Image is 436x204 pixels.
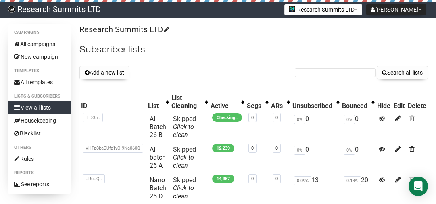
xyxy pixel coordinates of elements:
a: Click to clean [173,123,194,139]
a: Nano Batch 25 D [150,176,166,200]
span: 12,239 [212,144,234,152]
th: Bounced: No sort applied, activate to apply an ascending sort [340,92,376,112]
span: Skipped [173,146,196,169]
a: See reports [8,178,71,191]
li: Templates [8,66,71,76]
span: Skipped [173,115,196,139]
span: 0% [344,115,355,124]
td: 0 [340,112,376,142]
a: Housekeeping [8,114,71,127]
a: Blacklist [8,127,71,140]
button: Add a new list [79,66,129,79]
td: 0 [291,112,340,142]
a: New campaign [8,50,71,63]
th: ARs: No sort applied, activate to apply an ascending sort [269,92,291,112]
span: rEDG5.. [83,113,103,122]
li: Lists & subscribers [8,92,71,101]
a: AI batch 26 A [150,146,166,169]
span: 0.13% [344,176,361,185]
div: Open Intercom Messenger [409,177,428,196]
h2: Subscriber lists [79,42,428,57]
span: 0% [344,146,355,155]
div: Delete [408,102,426,110]
th: Unsubscribed: No sort applied, activate to apply an ascending sort [291,92,340,112]
div: ARs [271,102,283,110]
span: URuUQ.. [83,174,105,183]
div: Bounced [342,102,367,110]
th: Segs: No sort applied, activate to apply an ascending sort [245,92,269,112]
div: ID [81,102,145,110]
span: 0.09% [294,176,311,185]
li: Campaigns [8,28,71,37]
span: Checking.. [212,113,242,122]
button: [PERSON_NAME] [366,4,426,15]
a: Rules [8,152,71,165]
a: View all lists [8,101,71,114]
td: 0 [291,142,340,173]
th: Active: No sort applied, activate to apply an ascending sort [209,92,245,112]
a: 0 [251,115,254,120]
div: List [148,102,162,110]
span: VHTp8kaSUfz1vOl9Na060Q [83,144,143,153]
li: Reports [8,168,71,178]
a: 0 [251,176,254,181]
span: 0% [294,115,305,124]
span: Skipped [173,176,196,200]
td: 20 [340,173,376,204]
a: All templates [8,76,71,89]
img: 2.jpg [289,6,295,12]
li: Others [8,143,71,152]
span: 14,957 [212,175,234,183]
a: Click to clean [173,184,194,200]
a: 0 [275,176,278,181]
th: Delete: No sort applied, sorting is disabled [406,92,428,112]
a: 0 [275,115,278,120]
th: List Cleaning: No sort applied, activate to apply an ascending sort [170,92,209,112]
div: Segs [247,102,261,110]
div: List Cleaning [171,94,201,110]
th: List: No sort applied, activate to apply an ascending sort [146,92,170,112]
span: 0% [294,146,305,155]
a: 0 [275,146,278,151]
th: ID: No sort applied, sorting is disabled [79,92,146,112]
td: 13 [291,173,340,204]
button: Research Summits LTD [284,4,362,15]
div: Active [211,102,237,110]
a: AI Batch 26 B [150,115,166,139]
div: Edit [394,102,405,110]
img: bccbfd5974049ef095ce3c15df0eef5a [8,6,15,13]
button: Search all lists [377,66,428,79]
div: Unsubscribed [292,102,332,110]
th: Hide: No sort applied, sorting is disabled [376,92,392,112]
a: All campaigns [8,37,71,50]
a: Click to clean [173,154,194,169]
td: 0 [340,142,376,173]
div: Hide [377,102,390,110]
a: 0 [251,146,254,151]
a: Research Summits LTD [79,25,168,34]
th: Edit: No sort applied, sorting is disabled [392,92,406,112]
